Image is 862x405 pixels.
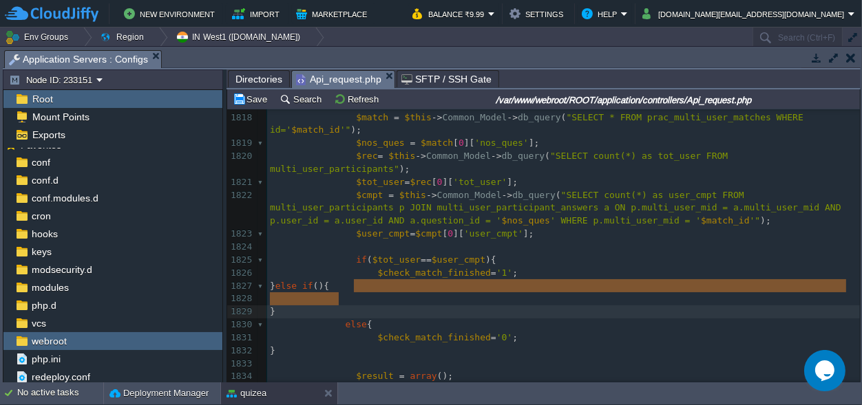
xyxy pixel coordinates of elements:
span: 'nos_ques' [474,138,528,148]
span: ; [512,332,528,342]
span: (); [437,371,453,381]
a: hooks [29,228,60,240]
a: modsecurity.d [29,263,94,276]
button: Settings [509,6,567,22]
span: $check_match_finished [378,267,491,278]
span: ]; [523,228,534,239]
img: CloudJiffy [5,6,98,23]
span: 0 [437,177,443,187]
span: = [491,267,496,278]
div: No active tasks [17,382,103,404]
div: 1821 [227,176,255,189]
span: $nos_ques [356,138,404,148]
span: ){ [485,254,496,265]
button: Region [100,28,149,47]
span: ]; [529,138,540,148]
div: 1831 [227,331,255,344]
span: ' WHERE p.multi_user_mid = ' [550,215,701,226]
li: /var/www/webroot/ROOT/application/controllers/Api_request.php [291,70,395,87]
div: 1824 [227,241,255,254]
span: $match [421,138,453,148]
span: db_query [518,112,561,122]
span: ; [512,267,518,278]
span: [ [453,138,459,148]
span: $user_cmpt [356,228,410,239]
span: $match_id [291,124,339,135]
a: conf [29,156,52,168]
span: ][ [442,177,453,187]
span: = [405,177,410,187]
a: cron [29,210,53,222]
div: 1828 [227,292,255,305]
span: Mount Points [30,111,92,123]
span: webroot [29,335,69,347]
button: Help [582,6,621,22]
div: 1820 [227,150,255,163]
span: $result [356,371,394,381]
span: -> [507,112,518,122]
span: $this [399,190,426,200]
button: Balance ₹9.99 [412,6,488,22]
button: New Environment [124,6,219,22]
span: '" [340,124,351,135]
span: $tot_user [356,177,404,187]
span: '1' [496,267,512,278]
span: Common_Model [426,151,491,161]
a: redeploy.conf [29,371,92,383]
span: $this [405,112,432,122]
span: } [270,345,275,355]
span: $match [356,112,388,122]
span: [ [442,228,448,239]
span: SFTP / SSH Gate [401,71,492,87]
a: keys [29,245,54,258]
span: -> [426,190,437,200]
button: quizea [227,386,266,400]
span: $nos_ques [502,215,550,226]
span: array [410,371,437,381]
span: [ [432,177,437,187]
span: = [410,228,416,239]
span: php.ini [29,353,63,365]
button: [DOMAIN_NAME][EMAIL_ADDRESS][DOMAIN_NAME] [642,6,848,22]
span: ][ [453,228,464,239]
span: ][ [464,138,475,148]
span: ( [545,151,550,161]
span: = [410,138,416,148]
span: $rec [410,177,432,187]
iframe: chat widget [804,350,848,391]
span: $this [388,151,415,161]
span: Common_Model [442,112,507,122]
div: 1834 [227,370,255,383]
span: -> [432,112,443,122]
span: $cmpt [356,190,383,200]
span: -> [502,190,513,200]
span: = [388,190,394,200]
button: Node ID: 233151 [9,74,96,86]
span: else [346,319,367,329]
span: $tot_user [372,254,421,265]
span: 0 [448,228,453,239]
span: modules [29,281,71,294]
a: conf.modules.d [29,192,101,204]
span: "SELECT count(*) as user_cmpt FROM multi_user_participants p JOIN multi_user_participant_answers ... [270,190,846,226]
div: 1827 [227,280,255,293]
div: 1825 [227,254,255,267]
a: Favorites [18,140,63,151]
a: conf.d [29,174,61,186]
span: ); [399,164,410,174]
div: 1826 [227,267,255,280]
span: 'tot_user' [453,177,507,187]
a: Root [30,93,55,105]
a: php.d [29,299,59,311]
span: db_query [512,190,556,200]
button: Import [232,6,284,22]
